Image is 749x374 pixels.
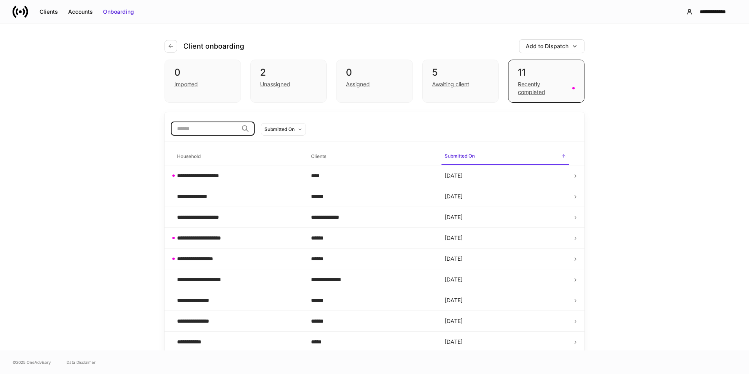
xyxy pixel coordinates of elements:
[346,66,403,79] div: 0
[438,269,572,290] td: [DATE]
[264,125,295,133] div: Submitted On
[438,165,572,186] td: [DATE]
[526,42,568,50] div: Add to Dispatch
[445,152,475,160] h6: Submitted On
[336,60,412,103] div: 0Assigned
[441,148,569,165] span: Submitted On
[438,207,572,228] td: [DATE]
[438,228,572,249] td: [DATE]
[174,149,302,165] span: Household
[40,8,58,16] div: Clients
[438,290,572,311] td: [DATE]
[519,39,584,53] button: Add to Dispatch
[174,80,198,88] div: Imported
[260,66,317,79] div: 2
[432,80,469,88] div: Awaiting client
[438,332,572,352] td: [DATE]
[346,80,370,88] div: Assigned
[165,60,241,103] div: 0Imported
[311,153,326,160] h6: Clients
[438,249,572,269] td: [DATE]
[261,123,306,136] button: Submitted On
[508,60,584,103] div: 11Recently completed
[13,359,51,365] span: © 2025 OneAdvisory
[518,80,568,96] div: Recently completed
[438,311,572,332] td: [DATE]
[103,8,134,16] div: Onboarding
[174,66,231,79] div: 0
[422,60,499,103] div: 5Awaiting client
[250,60,327,103] div: 2Unassigned
[183,42,244,51] h4: Client onboarding
[177,153,201,160] h6: Household
[308,149,436,165] span: Clients
[63,5,98,18] button: Accounts
[438,186,572,207] td: [DATE]
[68,8,93,16] div: Accounts
[260,80,290,88] div: Unassigned
[67,359,96,365] a: Data Disclaimer
[34,5,63,18] button: Clients
[98,5,139,18] button: Onboarding
[432,66,489,79] div: 5
[518,66,575,79] div: 11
